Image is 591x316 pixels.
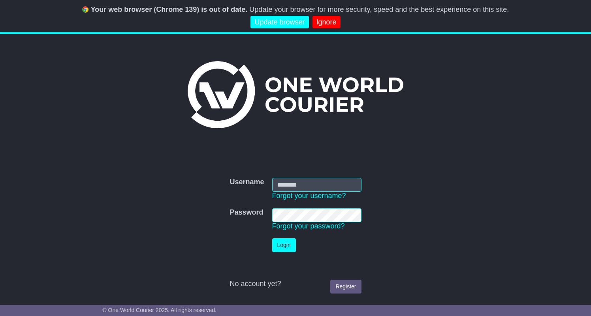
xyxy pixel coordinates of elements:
b: Your web browser (Chrome 139) is out of date. [91,6,248,13]
a: Forgot your username? [272,192,346,200]
button: Login [272,238,296,252]
span: © One World Courier 2025. All rights reserved. [102,307,216,313]
span: Update your browser for more security, speed and the best experience on this site. [249,6,509,13]
a: Forgot your password? [272,222,345,230]
a: Update browser [250,16,309,29]
img: One World [188,61,403,128]
a: Register [330,280,361,294]
a: Ignore [312,16,341,29]
label: Password [230,208,263,217]
label: Username [230,178,264,187]
div: No account yet? [230,280,361,288]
